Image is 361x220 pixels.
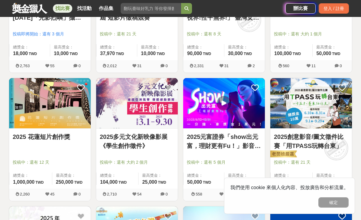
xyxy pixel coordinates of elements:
[50,192,54,196] span: 45
[194,64,204,68] span: 2,331
[228,51,243,56] span: 30,000
[183,78,265,129] img: Cover Image
[187,179,202,185] span: 50,000
[230,185,349,190] span: 我們使用 cookie 來個人化內容、投放廣告和分析流量。
[228,172,261,179] span: 最高獎金：
[252,64,255,68] span: 2
[137,64,141,68] span: 31
[142,172,174,179] span: 最高獎金：
[224,64,229,68] span: 31
[13,31,87,37] span: 投稿即將開始：還有 3 個月
[274,172,309,179] span: 總獎金：
[54,44,87,50] span: 最高獎金：
[196,192,202,196] span: 558
[332,52,340,56] span: TWD
[121,3,181,14] input: 翻玩臺味好乳力 等你發揮創意！
[70,52,78,56] span: TWD
[187,51,202,56] span: 90,000
[187,44,220,50] span: 總獎金：
[316,44,348,50] span: 最高獎金：
[119,180,127,185] span: TWD
[157,52,165,56] span: TWD
[100,31,174,37] span: 投稿中：還有 21 天
[187,159,261,166] span: 投稿中：還有 5 個月
[141,51,156,56] span: 10,000
[13,132,87,141] a: 2025 花蓮短片創作獎
[285,3,316,14] a: 辦比賽
[269,150,297,159] img: 老闆娘嚴選
[56,179,73,185] span: 250,000
[100,51,115,56] span: 37,970
[158,180,166,185] span: TWD
[100,44,133,50] span: 總獎金：
[274,31,348,37] span: 投稿中：還有 大約 1 個月
[187,172,220,179] span: 總獎金：
[9,78,91,129] img: Cover Image
[53,4,72,13] a: 找比賽
[137,192,141,196] span: 54
[203,52,211,56] span: TWD
[319,3,349,14] div: 登入 / 註冊
[96,78,178,129] img: Cover Image
[96,4,116,13] a: 作品集
[116,52,124,56] span: TWD
[107,64,117,68] span: 2,012
[78,64,80,68] span: 0
[141,44,174,50] span: 最高獎金：
[187,31,261,37] span: 投稿中：還有 8 天
[203,180,211,185] span: TWD
[293,52,301,56] span: TWD
[283,64,289,68] span: 560
[100,159,174,166] span: 投稿中：還有 大約 2 個月
[13,172,48,179] span: 總獎金：
[187,132,261,150] a: 2025元富證券「show出元富，理財更有Fu！」影音競賽活動
[244,52,252,56] span: TWD
[311,64,316,68] span: 11
[20,192,30,196] span: 2,260
[56,172,87,179] span: 最高獎金：
[35,180,44,185] span: TWD
[100,132,174,150] a: 2025多元文化新映像影展《學生創作徵件》
[340,64,342,68] span: 0
[318,197,349,208] button: 確定
[13,159,87,166] span: 投稿中：還有 12 天
[274,159,348,166] span: 投稿中：還有 21 天
[20,64,30,68] span: 2,763
[270,78,352,129] img: Cover Image
[316,172,348,179] span: 最高獎金：
[29,52,37,56] span: TWD
[54,51,69,56] span: 10,000
[107,192,117,196] span: 2,710
[13,179,34,185] span: 1,000,000
[74,180,83,185] span: TWD
[13,51,28,56] span: 18,000
[274,132,348,150] a: 2025創意影音/圖文徵件比賽「用TPASS玩轉台東」
[274,44,309,50] span: 總獎金：
[316,51,331,56] span: 50,000
[142,179,157,185] span: 25,000
[75,4,94,13] a: 找活動
[228,44,261,50] span: 最高獎金：
[100,179,118,185] span: 104,000
[78,192,80,196] span: 0
[165,192,167,196] span: 0
[50,64,54,68] span: 55
[274,51,292,56] span: 100,000
[13,44,46,50] span: 總獎金：
[165,64,167,68] span: 0
[100,172,135,179] span: 總獎金：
